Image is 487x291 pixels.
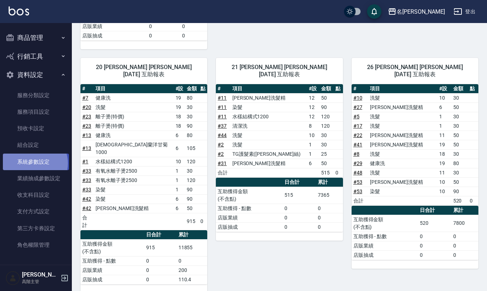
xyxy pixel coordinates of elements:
td: 10 [437,187,451,196]
table: a dense table [352,206,478,260]
td: 30 [451,112,468,121]
button: 登出 [451,5,478,18]
td: 915 [185,213,199,230]
td: 50 [319,159,334,168]
a: 業績抽成參數設定 [3,170,69,187]
td: 0 [147,22,181,31]
a: #20 [82,104,91,110]
td: 0 [316,213,343,222]
td: 120 [185,157,199,166]
table: a dense table [80,230,207,285]
td: 清潔洗 [231,121,307,131]
td: 健康洗 [94,131,173,140]
td: 0 [451,232,478,241]
td: 有氧水離子燙2500 [94,166,173,176]
td: 50 [451,103,468,112]
td: 6 [174,131,185,140]
td: 18 [174,121,185,131]
td: 水樣結構式1200 [94,157,173,166]
td: 染髮 [94,194,173,204]
td: 店販業績 [80,22,147,31]
td: 120 [319,121,334,131]
td: 店販業績 [216,213,283,222]
th: 點 [468,84,478,94]
td: 0 [283,213,316,222]
td: 11 [437,131,451,140]
a: #37 [218,123,227,129]
th: 項目 [368,84,437,94]
td: 1 [307,140,319,149]
td: 12 [307,103,319,112]
td: 0 [283,204,316,213]
th: # [216,84,230,94]
td: 染髮 [94,185,173,194]
td: 互助獲得金額 (不含點) [352,215,418,232]
td: 有氧水離子燙2500 [94,176,173,185]
a: #29 [353,160,362,166]
td: 30 [185,103,199,112]
a: #7 [82,95,88,101]
a: #42 [82,196,91,202]
a: 收支科目設定 [3,187,69,203]
td: 30 [319,131,334,140]
td: 25 [319,149,334,159]
td: 互助獲得 - 點數 [352,232,418,241]
th: 金額 [185,84,199,94]
td: 18 [437,149,451,159]
td: 90 [185,185,199,194]
td: 0 [334,168,343,177]
td: 0 [147,31,181,40]
td: 11855 [177,239,208,256]
a: 服務分類設定 [3,87,69,104]
td: 50 [451,177,468,187]
td: 合計 [80,213,94,230]
td: 0 [451,250,478,260]
th: 日合計 [283,178,316,187]
td: 0 [283,222,316,232]
td: 0 [468,196,478,205]
a: #1 [82,159,88,164]
td: 30 [185,166,199,176]
td: 洗髮 [368,149,437,159]
td: 洗髮 [368,112,437,121]
td: 1 [174,166,185,176]
th: 點 [334,84,343,94]
th: 項目 [94,84,173,94]
td: 515 [319,168,334,177]
td: 0 [144,265,176,275]
td: 健康洗 [368,159,437,168]
td: 19 [437,140,451,149]
td: [PERSON_NAME]洗髮精 [94,204,173,213]
td: 90 [319,103,334,112]
td: 6 [174,140,185,157]
button: save [367,4,381,19]
a: 組合設定 [3,137,69,153]
td: 洗髮 [94,103,173,112]
td: 1 [174,176,185,185]
h5: [PERSON_NAME] [22,271,59,278]
td: 0 [316,204,343,213]
td: 12 [307,112,319,121]
td: 店販業績 [80,265,144,275]
button: 行銷工具 [3,47,69,66]
a: #2 [218,142,224,147]
a: 角色權限管理 [3,237,69,253]
td: 1 [437,121,451,131]
a: #10 [353,95,362,101]
td: [DEMOGRAPHIC_DATA]蘭洋甘菊1000 [94,140,173,157]
td: 19 [437,159,451,168]
td: 0 [418,250,451,260]
th: 日合計 [418,206,451,215]
td: 200 [177,265,208,275]
td: 店販業績 [352,241,418,250]
td: 1 [307,149,319,159]
a: #5 [353,114,360,119]
a: #33 [82,168,91,174]
td: 互助獲得金額 (不含點) [216,187,283,204]
td: 0 [451,241,478,250]
td: 7800 [451,215,478,232]
td: 6 [437,103,451,112]
td: 30 [451,93,468,103]
th: # [352,84,368,94]
a: #22 [353,132,362,138]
